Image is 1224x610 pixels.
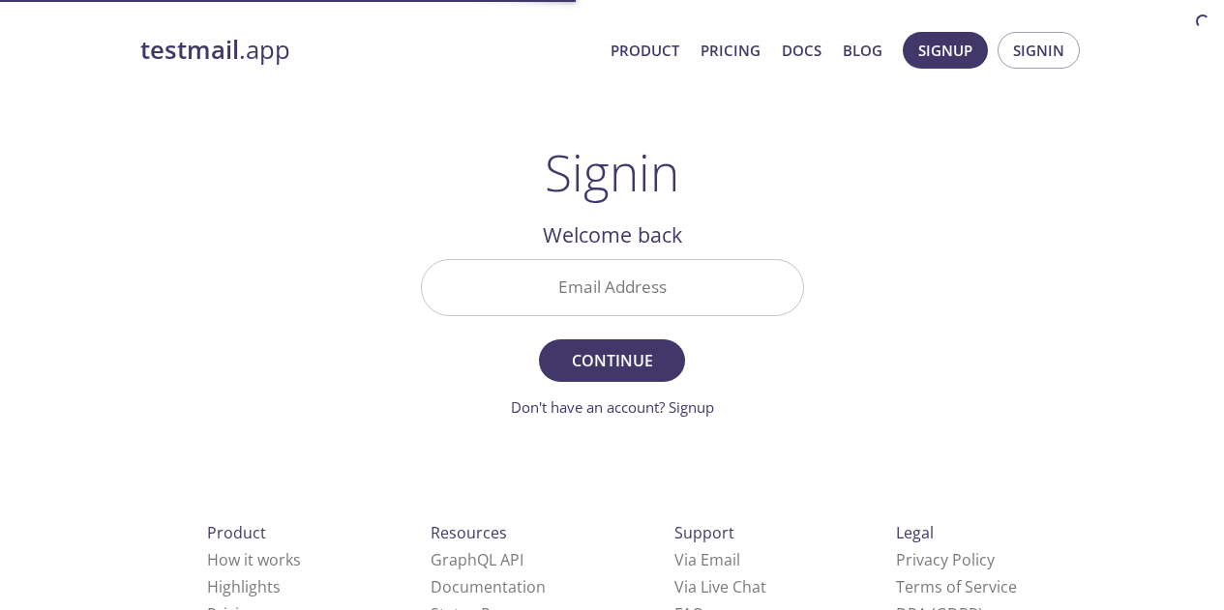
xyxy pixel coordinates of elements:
a: Documentation [431,576,546,597]
button: Signin [998,32,1080,69]
button: Signup [903,32,988,69]
a: Via Email [674,549,740,570]
span: Resources [431,522,507,543]
span: Support [674,522,734,543]
strong: testmail [140,33,239,67]
a: Privacy Policy [896,549,995,570]
h1: Signin [545,143,679,201]
a: Don't have an account? Signup [511,397,714,417]
a: Highlights [207,576,281,597]
a: Product [611,38,679,63]
a: Pricing [701,38,761,63]
a: Blog [843,38,882,63]
a: GraphQL API [431,549,523,570]
h2: Welcome back [421,218,804,251]
span: Signup [918,38,972,63]
button: Continue [539,339,684,382]
a: Docs [782,38,821,63]
a: How it works [207,549,301,570]
a: testmail.app [140,34,595,67]
span: Signin [1013,38,1064,63]
span: Legal [896,522,934,543]
span: Continue [560,347,663,374]
a: Terms of Service [896,576,1017,597]
span: Product [207,522,266,543]
a: Via Live Chat [674,576,766,597]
